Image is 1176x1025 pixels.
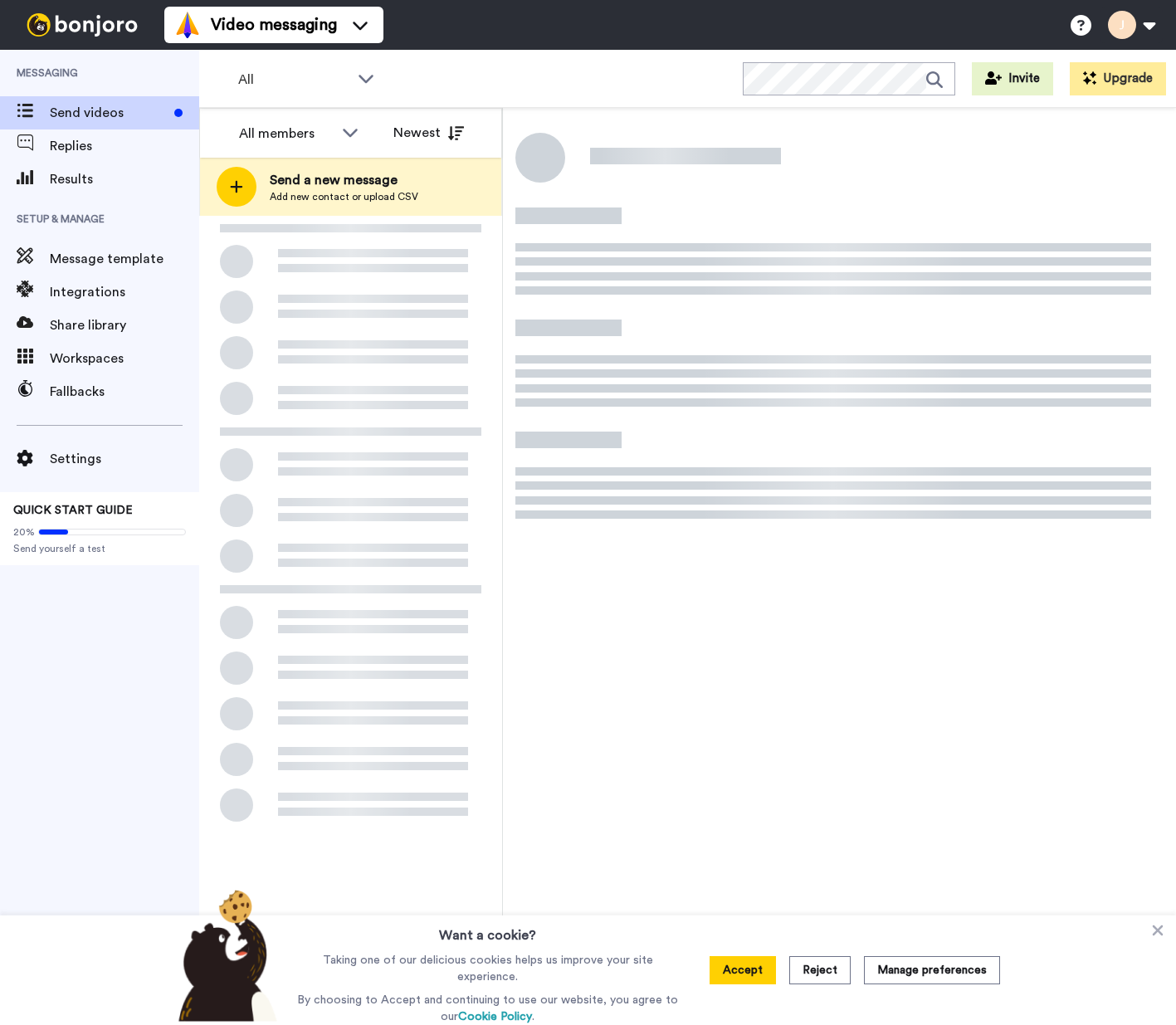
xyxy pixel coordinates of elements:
span: 20% [13,525,35,539]
span: Results [50,169,199,189]
span: Message template [50,249,199,269]
img: bear-with-cookie.png [163,889,286,1022]
button: Reject [789,956,851,984]
span: Add new contact or upload CSV [270,190,418,203]
button: Upgrade [1070,62,1166,95]
span: Send yourself a test [13,542,186,555]
span: Replies [50,136,199,156]
button: Accept [710,956,776,984]
span: Settings [50,449,199,469]
span: Integrations [50,282,199,302]
button: Newest [381,116,476,149]
p: By choosing to Accept and continuing to use our website, you agree to our . [293,992,682,1025]
h3: Want a cookie? [439,915,536,945]
span: All [238,70,349,90]
span: Video messaging [211,13,337,37]
img: bj-logo-header-white.svg [20,13,144,37]
img: vm-color.svg [174,12,201,38]
a: Cookie Policy [458,1011,532,1023]
button: Manage preferences [864,956,1000,984]
span: Send a new message [270,170,418,190]
span: Share library [50,315,199,335]
span: Fallbacks [50,382,199,402]
span: QUICK START GUIDE [13,505,133,516]
p: Taking one of our delicious cookies helps us improve your site experience. [293,952,682,985]
span: Send videos [50,103,168,123]
span: Workspaces [50,349,199,369]
div: All members [239,124,334,144]
button: Invite [972,62,1053,95]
